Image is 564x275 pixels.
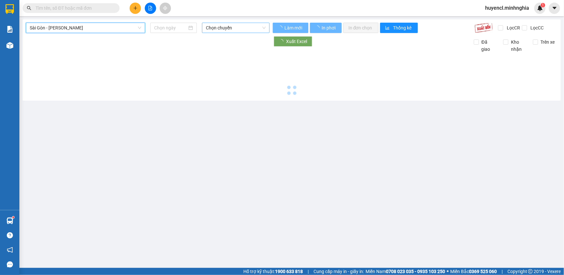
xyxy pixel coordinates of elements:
[386,269,445,274] strong: 0708 023 035 - 0935 103 250
[479,38,498,53] span: Đã giao
[393,24,413,31] span: Thống kê
[133,6,138,10] span: plus
[7,232,13,238] span: question-circle
[504,24,521,31] span: Lọc CR
[6,26,13,33] img: solution-icon
[278,26,283,30] span: loading
[148,6,153,10] span: file-add
[273,23,308,33] button: Làm mới
[308,268,309,275] span: |
[542,3,544,7] span: 1
[538,38,558,46] span: Trên xe
[30,23,141,33] span: Sài Gòn - Phan Rí
[480,4,534,12] span: huyencl.minhnghia
[163,6,167,10] span: aim
[537,5,543,11] img: icon-new-feature
[474,23,493,33] img: 9k=
[243,268,303,275] span: Hỗ trợ kỹ thuật:
[447,270,449,273] span: ⚪️
[385,26,391,31] span: bar-chart
[528,24,545,31] span: Lọc CC
[322,24,336,31] span: In phơi
[7,261,13,268] span: message
[469,269,497,274] strong: 0369 525 060
[145,3,156,14] button: file-add
[343,23,378,33] button: In đơn chọn
[274,36,312,47] button: Xuất Excel
[275,269,303,274] strong: 1900 633 818
[12,216,14,218] sup: 1
[6,217,13,224] img: warehouse-icon
[206,23,266,33] span: Chọn chuyến
[130,3,141,14] button: plus
[528,269,533,274] span: copyright
[7,247,13,253] span: notification
[315,26,321,30] span: loading
[508,38,528,53] span: Kho nhận
[284,24,303,31] span: Làm mới
[366,268,445,275] span: Miền Nam
[549,3,560,14] button: caret-down
[502,268,503,275] span: |
[154,24,187,31] input: Chọn ngày
[380,23,418,33] button: bar-chartThống kê
[541,3,545,7] sup: 1
[6,42,13,49] img: warehouse-icon
[36,5,112,12] input: Tìm tên, số ĐT hoặc mã đơn
[450,268,497,275] span: Miền Bắc
[160,3,171,14] button: aim
[27,6,31,10] span: search
[314,268,364,275] span: Cung cấp máy in - giấy in:
[552,5,558,11] span: caret-down
[310,23,342,33] button: In phơi
[5,4,14,14] img: logo-vxr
